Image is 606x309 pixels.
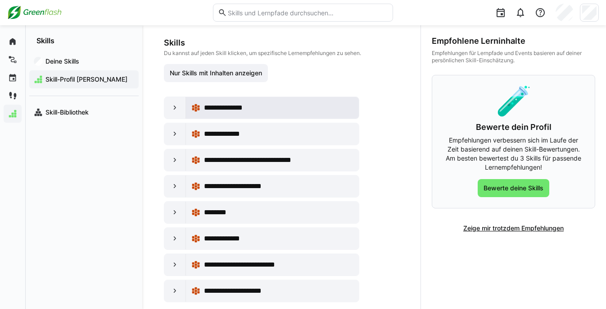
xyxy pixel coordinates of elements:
[478,179,549,197] button: Bewerte deine Skills
[164,38,399,48] h3: Skills
[164,64,268,82] button: Nur Skills mit Inhalten anzeigen
[432,50,595,64] div: Empfehlungen für Lernpfade und Events basieren auf deiner persönlichen Skill-Einschätzung.
[227,9,388,17] input: Skills und Lernpfade durchsuchen…
[168,69,263,78] span: Nur Skills mit Inhalten anzeigen
[164,50,399,57] p: Du kannst auf jeden Skill klicken, um spezifische Lernempfehlungen zu sehen.
[462,224,565,233] span: Zeige mir trotzdem Empfehlungen
[443,86,584,115] div: 🧪
[482,184,545,193] span: Bewerte deine Skills
[44,75,134,84] span: Skill-Profil [PERSON_NAME]
[432,36,595,46] div: Empfohlene Lerninhalte
[443,122,584,132] h3: Bewerte dein Profil
[443,136,584,172] p: Empfehlungen verbessern sich im Laufe der Zeit basierend auf deinen Skill-Bewertungen. Am besten ...
[457,219,570,237] button: Zeige mir trotzdem Empfehlungen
